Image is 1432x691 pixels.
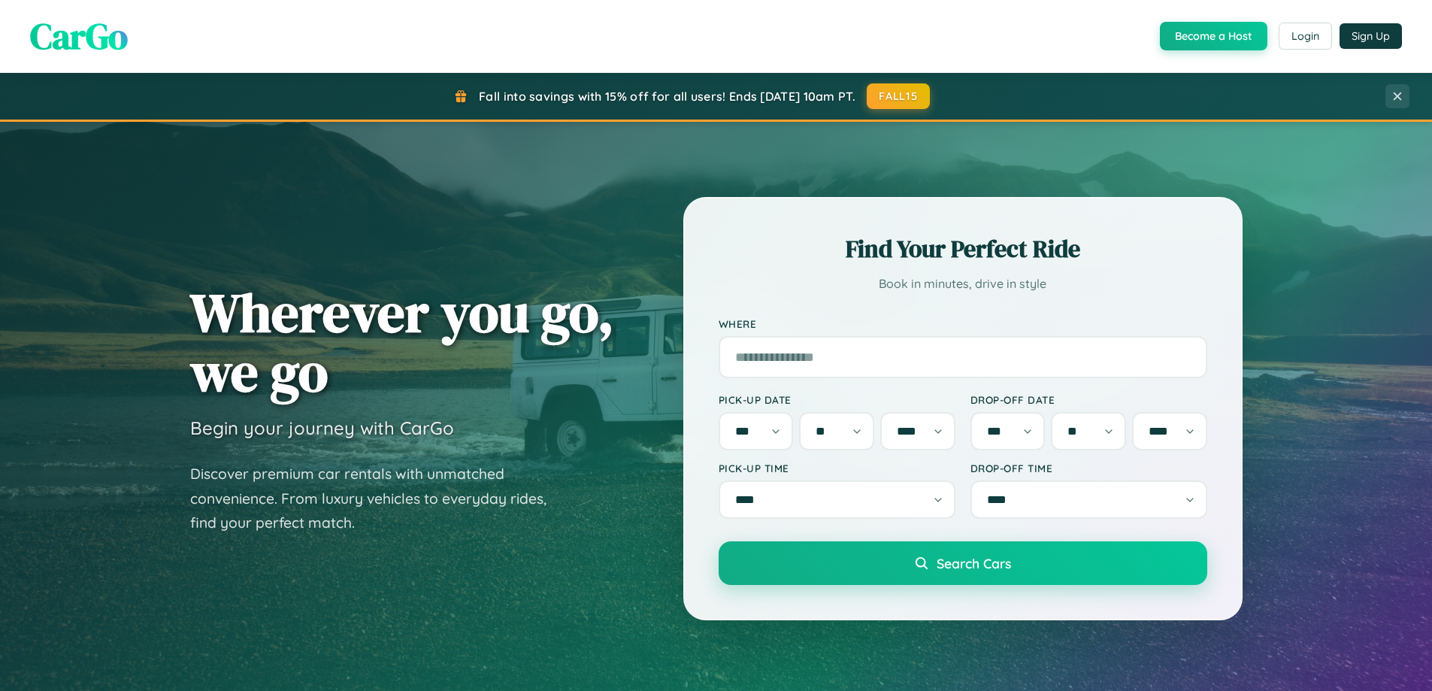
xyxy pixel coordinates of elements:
h3: Begin your journey with CarGo [190,417,454,439]
span: CarGo [30,11,128,61]
label: Pick-up Time [719,462,955,474]
p: Discover premium car rentals with unmatched convenience. From luxury vehicles to everyday rides, ... [190,462,566,535]
h2: Find Your Perfect Ride [719,232,1207,265]
label: Drop-off Date [970,393,1207,406]
span: Fall into savings with 15% off for all users! Ends [DATE] 10am PT. [479,89,855,104]
label: Pick-up Date [719,393,955,406]
button: Login [1279,23,1332,50]
button: Sign Up [1340,23,1402,49]
h1: Wherever you go, we go [190,283,614,402]
label: Drop-off Time [970,462,1207,474]
button: Search Cars [719,541,1207,585]
p: Book in minutes, drive in style [719,273,1207,295]
button: FALL15 [867,83,930,109]
label: Where [719,317,1207,330]
button: Become a Host [1160,22,1267,50]
span: Search Cars [937,555,1011,571]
